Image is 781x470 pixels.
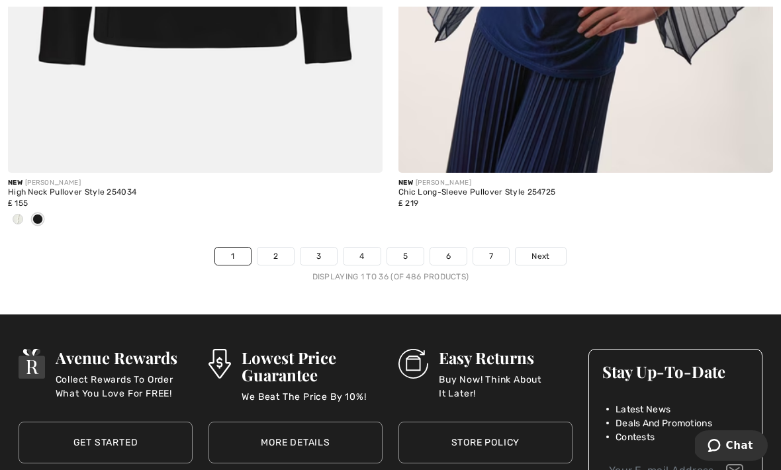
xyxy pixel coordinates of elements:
[8,178,383,188] div: [PERSON_NAME]
[300,248,337,265] a: 3
[8,179,23,187] span: New
[257,248,294,265] a: 2
[398,179,413,187] span: New
[695,430,768,463] iframe: Opens a widget where you can chat to one of our agents
[616,402,670,416] span: Latest News
[398,178,773,188] div: [PERSON_NAME]
[439,373,573,399] p: Buy Now! Think About It Later!
[19,349,45,379] img: Avenue Rewards
[56,349,193,366] h3: Avenue Rewards
[516,248,565,265] a: Next
[387,248,424,265] a: 5
[242,349,383,383] h3: Lowest Price Guarantee
[344,248,380,265] a: 4
[602,363,749,380] h3: Stay Up-To-Date
[616,416,712,430] span: Deals And Promotions
[430,248,467,265] a: 6
[398,188,773,197] div: Chic Long-Sleeve Pullover Style 254725
[242,390,383,416] p: We Beat The Price By 10%!
[28,209,48,231] div: Black
[8,199,28,208] span: ₤ 155
[531,250,549,262] span: Next
[398,199,418,208] span: ₤ 219
[215,248,250,265] a: 1
[19,422,193,463] a: Get Started
[208,422,383,463] a: More Details
[616,430,655,444] span: Contests
[8,209,28,231] div: Off White
[398,422,573,463] a: Store Policy
[439,349,573,366] h3: Easy Returns
[473,248,509,265] a: 7
[208,349,231,379] img: Lowest Price Guarantee
[398,349,428,379] img: Easy Returns
[56,373,193,399] p: Collect Rewards To Order What You Love For FREE!
[8,188,383,197] div: High Neck Pullover Style 254034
